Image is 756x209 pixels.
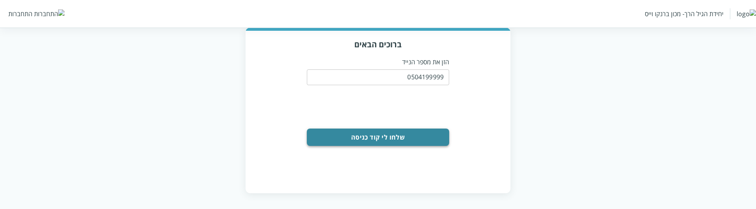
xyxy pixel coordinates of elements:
input: טלפון [307,69,449,85]
img: logo [737,9,756,18]
h3: ברוכים הבאים [253,39,502,50]
p: הזן את מספר הנייד [307,58,449,66]
div: התחברות [8,9,32,18]
button: שלחו לי קוד כניסה [307,129,449,146]
div: יחידת הגיל הרך- מכון ברנקו וייס [645,9,724,18]
img: התחברות [34,9,64,18]
iframe: reCAPTCHA [329,90,449,121]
